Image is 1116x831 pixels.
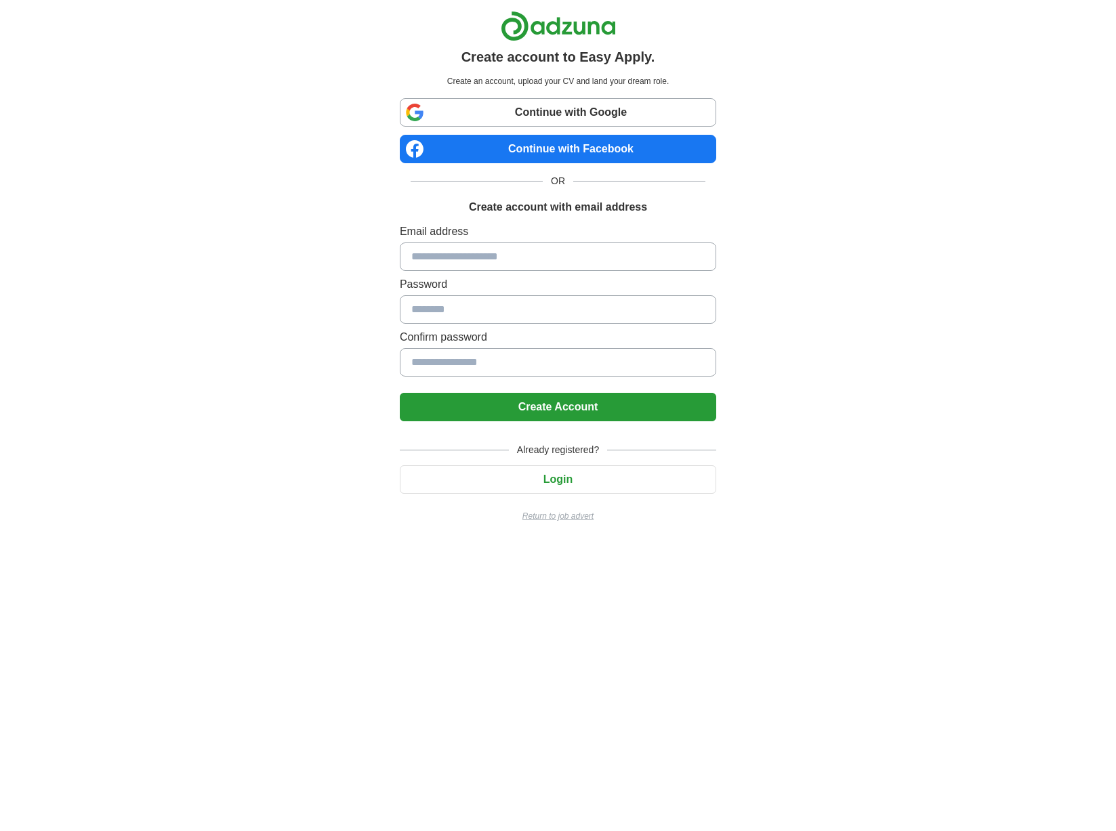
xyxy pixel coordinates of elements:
[400,276,716,293] label: Password
[501,11,616,41] img: Adzuna logo
[400,329,716,345] label: Confirm password
[461,47,655,67] h1: Create account to Easy Apply.
[400,223,716,240] label: Email address
[509,443,607,457] span: Already registered?
[400,473,716,485] a: Login
[400,98,716,127] a: Continue with Google
[469,199,647,215] h1: Create account with email address
[402,75,714,87] p: Create an account, upload your CV and land your dream role.
[400,135,716,163] a: Continue with Facebook
[400,393,716,421] button: Create Account
[400,465,716,494] button: Login
[400,510,716,522] a: Return to job advert
[543,174,573,188] span: OR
